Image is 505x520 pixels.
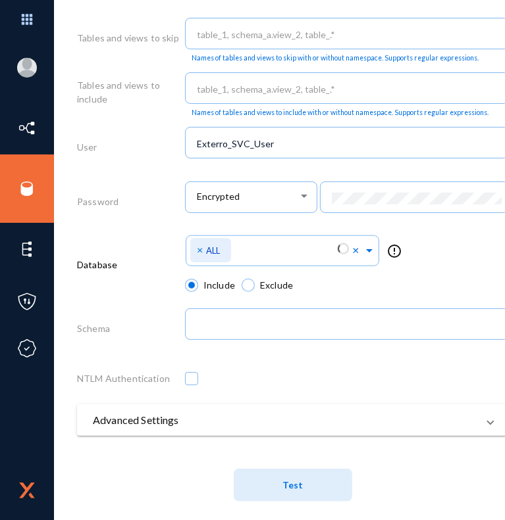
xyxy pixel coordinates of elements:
mat-hint: Names of tables and views to include with or without namespace. Supports regular expressions. [192,108,489,117]
mat-hint: Names of tables and views to skip with or without namespace. Supports regular expressions. [192,54,479,62]
input: table_1, schema_a.view_2, table_.* [197,29,502,41]
span: ALL [206,245,220,256]
span: Encrypted [197,191,240,202]
img: icon-sources.svg [17,179,37,199]
label: Tables and views to skip [77,31,179,45]
span: Clear all [352,244,363,258]
img: icon-elements.svg [17,239,37,259]
span: Include [198,278,235,292]
mat-panel-title: Advanced Settings [93,412,477,428]
span: × [197,243,206,256]
span: Exclude [255,278,293,292]
img: app launcher [7,5,47,34]
label: Schema [77,321,110,335]
label: Database [77,258,117,272]
label: NTLM Authentication [77,371,170,385]
span: Test [282,480,303,491]
img: icon-inventory.svg [17,118,37,138]
mat-icon: error_outline [386,243,402,259]
img: icon-compliance.svg [17,339,37,358]
img: blank-profile-picture.png [17,58,37,78]
input: table_1, schema_a.view_2, table_.* [197,83,502,95]
img: icon-policies.svg [17,292,37,312]
button: Test [234,469,352,502]
label: Password [77,195,119,208]
label: Tables and views to include [77,78,185,106]
label: User [77,140,97,154]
